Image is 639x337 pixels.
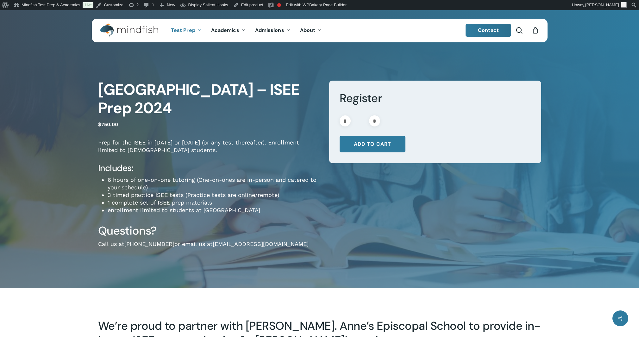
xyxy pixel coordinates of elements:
[532,27,539,34] a: Cart
[295,28,327,33] a: About
[211,27,239,34] span: Academics
[466,24,511,37] a: Contact
[250,28,295,33] a: Admissions
[98,81,320,117] h1: [GEOGRAPHIC_DATA] – ISEE Prep 2024
[98,162,320,174] h4: Includes:
[340,136,405,152] button: Add to cart
[353,115,367,126] input: Product quantity
[124,241,174,247] a: [PHONE_NUMBER]
[171,27,195,34] span: Test Prep
[108,176,320,191] li: 6 hours of one-on-one tutoring (One-on-ones are in-person and catered to your schedule)
[83,2,93,8] a: Live
[98,240,320,256] p: Call us at or email us at
[478,27,499,34] span: Contact
[98,224,320,238] h3: Questions?
[108,199,320,206] li: 1 complete set of ISEE prep materials
[108,191,320,199] li: 3 timed practice ISEE tests (Practice tests are online/remote)
[166,28,206,33] a: Test Prep
[585,3,619,7] span: [PERSON_NAME]
[300,27,316,34] span: About
[98,121,101,127] span: $
[108,206,320,214] li: enrollment limited to students at [GEOGRAPHIC_DATA]
[206,28,250,33] a: Academics
[277,3,281,7] div: Needs improvement
[98,121,118,127] bdi: 750.00
[166,19,326,42] nav: Main Menu
[92,19,548,42] header: Main Menu
[98,139,320,162] p: Prep for the ISEE in [DATE] or [DATE] (or any test thereafter). Enrollment limited to [DEMOGRAPHI...
[255,27,284,34] span: Admissions
[340,91,530,106] h3: Register
[213,241,309,247] a: [EMAIL_ADDRESS][DOMAIN_NAME]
